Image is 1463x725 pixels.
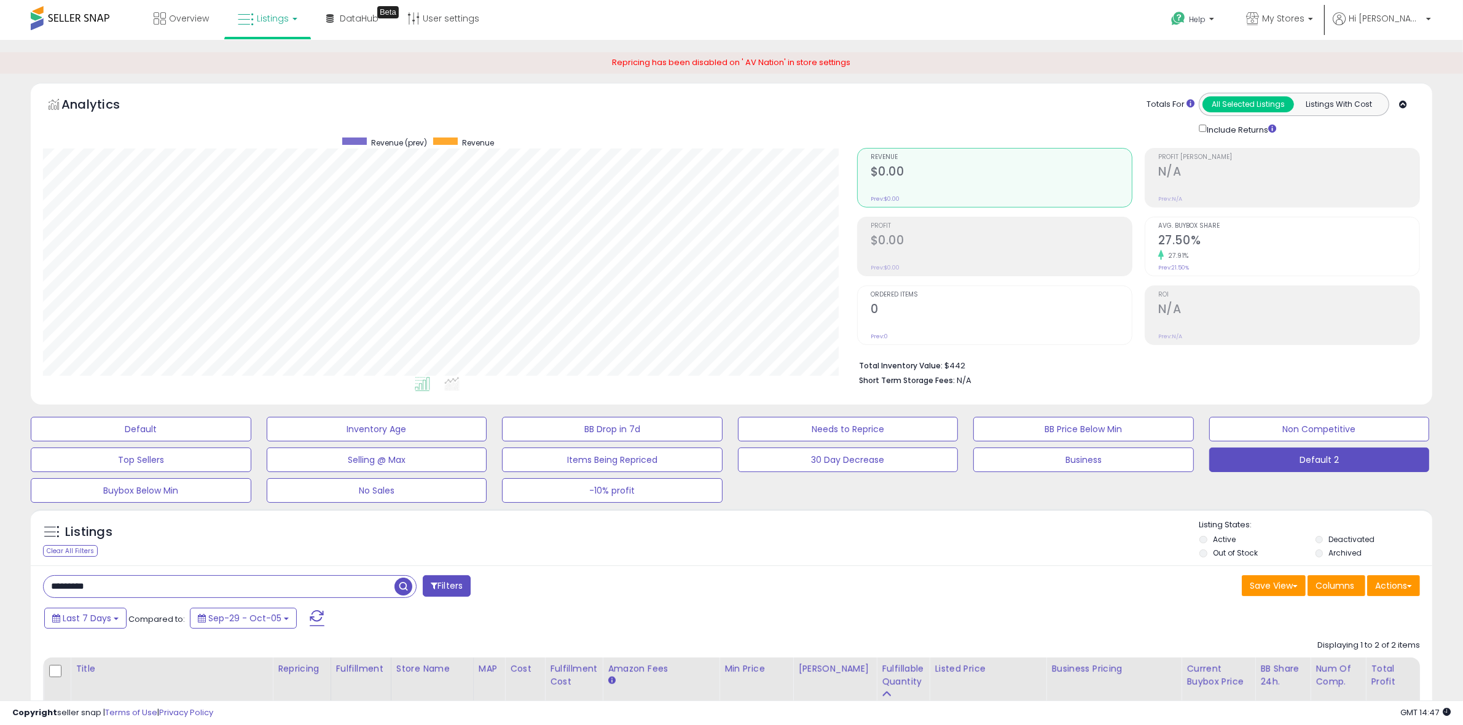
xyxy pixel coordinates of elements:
[423,575,471,597] button: Filters
[1186,662,1250,688] div: Current Buybox Price
[1190,122,1291,136] div: Include Returns
[1147,99,1194,110] div: Totals For
[1349,12,1422,25] span: Hi [PERSON_NAME]
[1213,534,1236,545] label: Active
[738,417,959,441] button: Needs to Reprice
[1202,96,1294,112] button: All Selected Listings
[340,12,378,25] span: DataHub
[502,448,723,472] button: Items Being Repriced
[608,675,615,686] small: Amazon Fees.
[502,478,723,503] button: -10% profit
[1262,12,1304,25] span: My Stores
[336,662,386,675] div: Fulfillment
[738,448,959,472] button: 30 Day Decrease
[43,545,98,557] div: Clear All Filters
[1158,264,1189,271] small: Prev: 21.50%
[1171,11,1186,26] i: Get Help
[208,612,281,624] span: Sep-29 - Oct-05
[1158,333,1182,340] small: Prev: N/A
[973,448,1194,472] button: Business
[973,417,1194,441] button: BB Price Below Min
[957,374,971,386] span: N/A
[613,56,851,68] span: Repricing has been disabled on ' AV Nation' in store settings
[1316,580,1354,592] span: Columns
[1051,662,1176,675] div: Business Pricing
[1333,12,1431,40] a: Hi [PERSON_NAME]
[1209,417,1430,441] button: Non Competitive
[377,6,399,18] div: Tooltip anchor
[1371,662,1416,688] div: Total Profit
[31,417,251,441] button: Default
[1213,548,1258,558] label: Out of Stock
[871,223,1132,230] span: Profit
[169,12,209,25] span: Overview
[190,608,297,629] button: Sep-29 - Oct-05
[859,375,955,386] b: Short Term Storage Fees:
[479,662,500,675] div: MAP
[1367,575,1420,596] button: Actions
[550,662,597,688] div: Fulfillment Cost
[935,662,1041,675] div: Listed Price
[267,417,487,441] button: Inventory Age
[882,662,924,688] div: Fulfillable Quantity
[267,448,487,472] button: Selling @ Max
[267,478,487,503] button: No Sales
[462,138,494,148] span: Revenue
[871,302,1132,319] h2: 0
[1158,302,1419,319] h2: N/A
[871,264,900,271] small: Prev: $0.00
[1329,548,1362,558] label: Archived
[31,448,251,472] button: Top Sellers
[871,333,888,340] small: Prev: 0
[502,417,723,441] button: BB Drop in 7d
[859,357,1411,372] li: $442
[871,233,1132,250] h2: $0.00
[1199,519,1432,531] p: Listing States:
[257,12,289,25] span: Listings
[1293,96,1385,112] button: Listings With Cost
[1209,448,1430,472] button: Default 2
[128,613,185,625] span: Compared to:
[1164,251,1189,260] small: 27.91%
[1158,233,1419,250] h2: 27.50%
[1400,707,1451,718] span: 2025-10-14 14:47 GMT
[61,96,144,116] h5: Analytics
[31,478,251,503] button: Buybox Below Min
[1189,14,1206,25] span: Help
[724,662,788,675] div: Min Price
[1316,662,1360,688] div: Num of Comp.
[871,165,1132,181] h2: $0.00
[63,612,111,624] span: Last 7 Days
[65,524,112,541] h5: Listings
[1158,195,1182,203] small: Prev: N/A
[396,662,468,675] div: Store Name
[871,154,1132,161] span: Revenue
[1329,534,1375,545] label: Deactivated
[371,138,427,148] span: Revenue (prev)
[871,195,900,203] small: Prev: $0.00
[1158,292,1419,298] span: ROI
[12,707,57,718] strong: Copyright
[1308,575,1365,596] button: Columns
[859,360,943,371] b: Total Inventory Value:
[1158,154,1419,161] span: Profit [PERSON_NAME]
[44,608,127,629] button: Last 7 Days
[1161,2,1226,40] a: Help
[510,662,539,675] div: Cost
[1317,640,1420,651] div: Displaying 1 to 2 of 2 items
[1158,165,1419,181] h2: N/A
[608,662,714,675] div: Amazon Fees
[798,662,871,675] div: [PERSON_NAME]
[12,707,213,719] div: seller snap | |
[1260,662,1305,688] div: BB Share 24h.
[105,707,157,718] a: Terms of Use
[278,662,326,675] div: Repricing
[76,662,267,675] div: Title
[1158,223,1419,230] span: Avg. Buybox Share
[871,292,1132,298] span: Ordered Items
[159,707,213,718] a: Privacy Policy
[1242,575,1306,596] button: Save View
